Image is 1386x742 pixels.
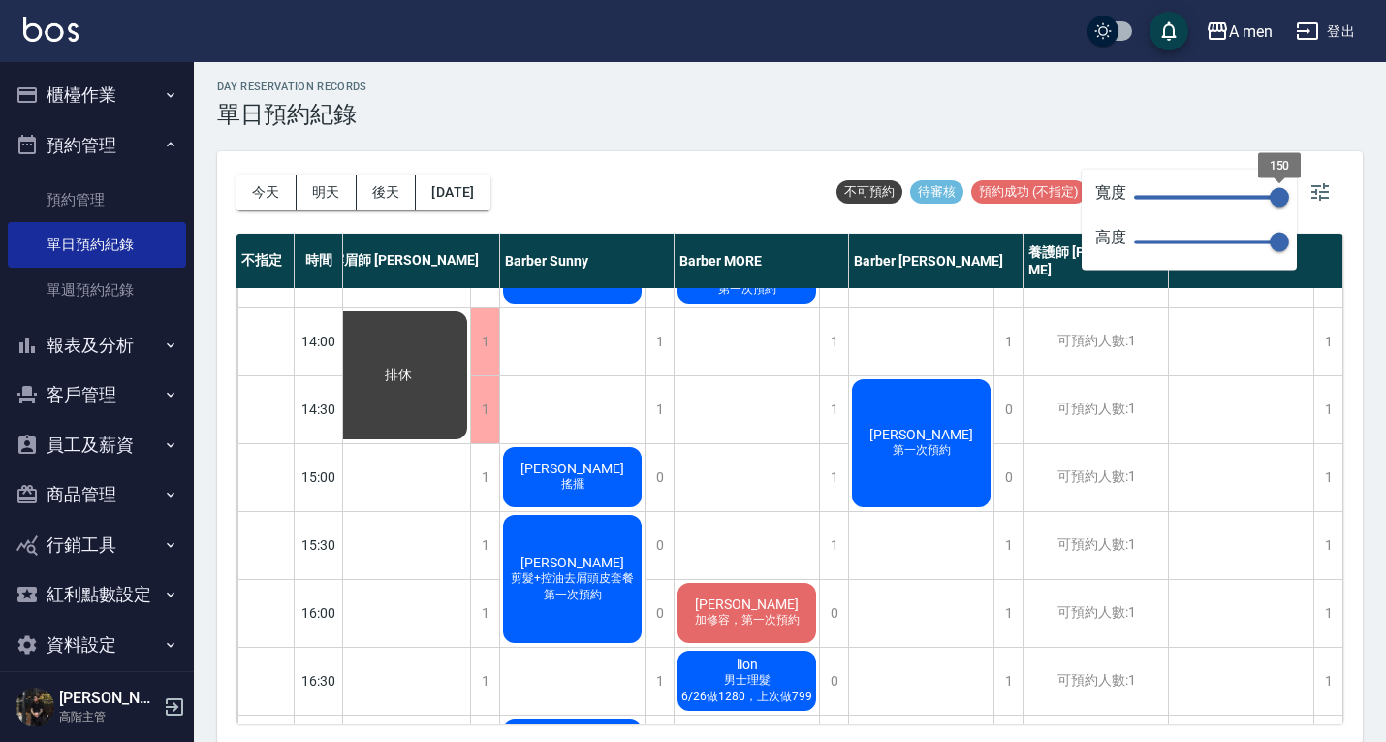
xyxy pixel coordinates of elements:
[1270,159,1290,173] span: 150
[819,308,848,375] div: 1
[470,512,499,579] div: 1
[470,308,499,375] div: 1
[1313,308,1342,375] div: 1
[295,375,343,443] div: 14:30
[59,689,158,708] h5: [PERSON_NAME]
[297,175,357,210] button: 明天
[971,183,1087,201] span: 預約成功 (不指定)
[217,81,367,93] h2: day Reservation records
[517,555,628,570] span: [PERSON_NAME]
[1229,19,1273,44] div: A men
[540,587,606,603] span: 第一次預約
[1024,444,1168,511] div: 可預約人數:1
[691,612,803,629] span: 加修容，第一次預約
[993,512,1023,579] div: 1
[677,689,816,705] span: 6/26做1280，上次做799
[8,469,186,520] button: 商品管理
[8,569,186,620] button: 紅利點數設定
[1313,648,1342,715] div: 1
[8,70,186,120] button: 櫃檯作業
[59,708,158,726] p: 高階主管
[8,320,186,371] button: 報表及分析
[16,688,54,726] img: Person
[295,579,343,647] div: 16:00
[8,268,186,312] a: 單週預約紀錄
[645,580,674,647] div: 0
[1288,14,1363,49] button: 登出
[993,308,1023,375] div: 1
[500,234,675,288] div: Barber Sunny
[1024,234,1169,288] div: 養護師 [PERSON_NAME]
[1313,376,1342,443] div: 1
[1150,12,1188,50] button: save
[819,648,848,715] div: 0
[691,597,803,612] span: [PERSON_NAME]
[733,657,762,672] span: lion
[889,442,955,459] span: 第一次預約
[993,376,1023,443] div: 0
[295,647,343,715] div: 16:30
[236,175,297,210] button: 今天
[993,580,1023,647] div: 1
[517,461,628,476] span: [PERSON_NAME]
[993,444,1023,511] div: 0
[1024,648,1168,715] div: 可預約人數:1
[8,520,186,570] button: 行銷工具
[993,648,1023,715] div: 1
[416,175,489,210] button: [DATE]
[645,444,674,511] div: 0
[295,511,343,579] div: 15:30
[720,672,774,689] span: 男士理髮
[819,376,848,443] div: 1
[1024,376,1168,443] div: 可預約人數:1
[8,177,186,222] a: 預約管理
[849,234,1024,288] div: Barber [PERSON_NAME]
[8,620,186,670] button: 資料設定
[23,17,79,42] img: Logo
[295,234,343,288] div: 時間
[357,175,417,210] button: 後天
[645,376,674,443] div: 1
[8,120,186,171] button: 預約管理
[1024,308,1168,375] div: 可預約人數:1
[819,512,848,579] div: 1
[1024,512,1168,579] div: 可預約人數:1
[470,444,499,511] div: 1
[675,234,849,288] div: Barber MORE
[819,580,848,647] div: 0
[1198,12,1280,51] button: A men
[910,183,963,201] span: 待審核
[1095,183,1126,212] span: 寬度
[1313,512,1342,579] div: 1
[8,222,186,267] a: 單日預約紀錄
[1024,580,1168,647] div: 可預約人數:1
[819,444,848,511] div: 1
[866,427,977,442] span: [PERSON_NAME]
[470,376,499,443] div: 1
[217,101,367,128] h3: 單日預約紀錄
[470,648,499,715] div: 1
[1095,228,1126,257] span: 高度
[8,420,186,470] button: 員工及薪資
[1313,580,1342,647] div: 1
[645,512,674,579] div: 0
[470,580,499,647] div: 1
[295,443,343,511] div: 15:00
[326,234,500,288] div: 霧眉師 [PERSON_NAME]
[1313,444,1342,511] div: 1
[557,476,588,493] span: 搖擺
[8,370,186,420] button: 客戶管理
[645,308,674,375] div: 1
[714,281,780,298] span: 第一次預約
[381,367,416,384] span: 排休
[645,648,674,715] div: 1
[507,570,638,587] span: 剪髮+控油去屑頭皮套餐
[236,234,295,288] div: 不指定
[295,307,343,375] div: 14:00
[836,183,902,201] span: 不可預約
